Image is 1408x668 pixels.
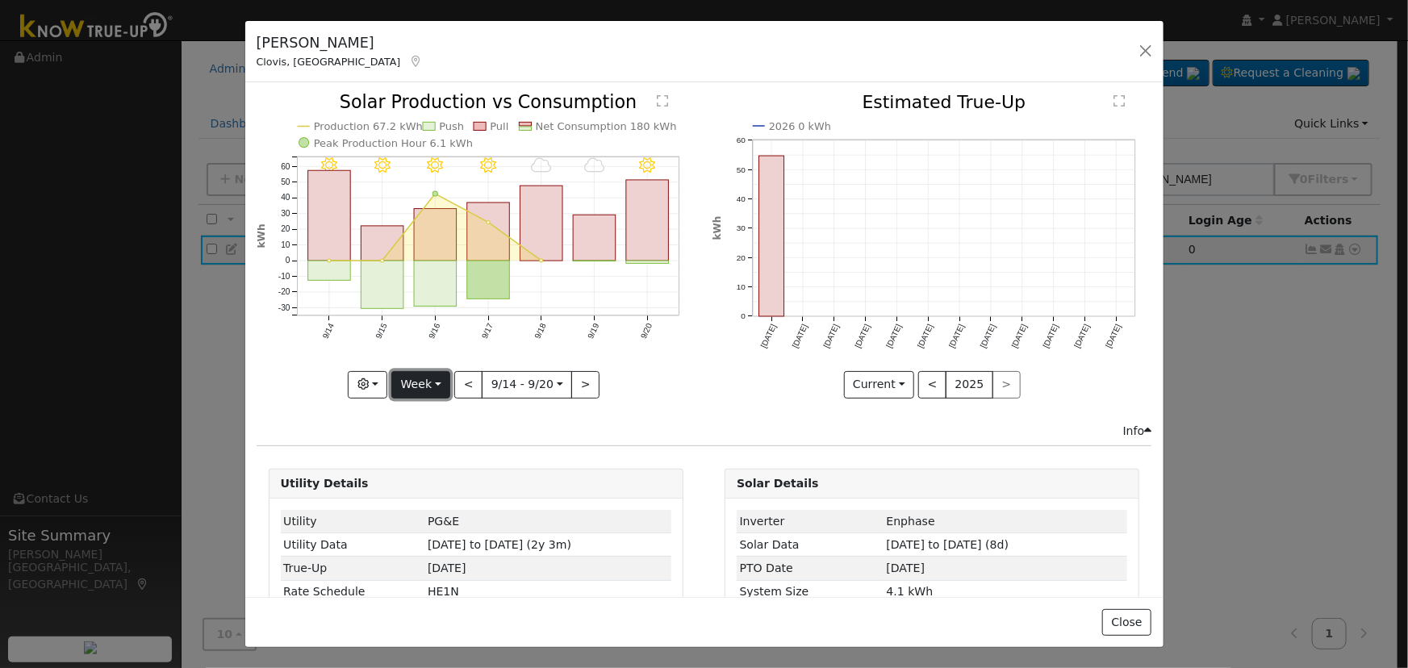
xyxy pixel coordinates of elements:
[281,240,290,249] text: 10
[313,137,472,149] text: Peak Production Hour 6.1 kWh
[414,261,457,307] rect: onclick=""
[408,55,423,68] a: Map
[374,322,388,340] text: 9/15
[361,226,403,261] rect: onclick=""
[281,194,290,202] text: 40
[320,322,335,340] text: 9/14
[737,224,746,233] text: 30
[321,158,337,174] i: 9/14 - Clear
[432,192,437,197] circle: onclick=""
[427,322,441,340] text: 9/16
[887,585,934,598] span: 4.1 kWh
[425,557,671,580] td: [DATE]
[887,538,1009,551] span: [DATE] to [DATE] (8d)
[439,121,464,133] text: Push
[769,120,831,132] text: 2026 0 kWh
[657,95,668,108] text: 
[285,257,290,265] text: 0
[712,216,723,240] text: kWh
[313,121,422,133] text: Production 67.2 kWh
[854,323,872,349] text: [DATE]
[626,180,669,261] rect: onclick=""
[586,322,600,340] text: 9/19
[428,538,571,551] span: [DATE] to [DATE] (2y 3m)
[737,282,746,291] text: 10
[741,312,746,321] text: 0
[571,371,600,399] button: >
[281,225,290,234] text: 20
[536,121,677,133] text: Net Consumption 180 kWh
[427,158,443,174] i: 9/16 - Clear
[361,261,403,309] rect: onclick=""
[737,557,884,580] td: PTO Date
[573,261,616,262] rect: onclick=""
[428,515,459,528] span: ID: 17082863, authorized: 07/21/25
[281,510,425,533] td: Utility
[281,477,369,490] strong: Utility Details
[584,158,605,174] i: 9/19 - Cloudy
[737,477,818,490] strong: Solar Details
[863,92,1026,112] text: Estimated True-Up
[520,186,562,261] rect: onclick=""
[533,322,547,340] text: 9/18
[1123,423,1152,440] div: Info
[428,585,459,598] span: L
[737,194,746,203] text: 40
[844,371,915,399] button: Current
[822,323,841,349] text: [DATE]
[540,259,543,262] circle: onclick=""
[281,533,425,557] td: Utility Data
[281,580,425,603] td: Rate Schedule
[737,165,746,174] text: 50
[979,323,997,349] text: [DATE]
[947,323,966,349] text: [DATE]
[391,371,450,399] button: Week
[414,209,457,261] rect: onclick=""
[639,158,655,174] i: 9/20 - Clear
[307,171,350,261] rect: onclick=""
[639,322,654,340] text: 9/20
[737,510,884,533] td: Inverter
[307,261,350,281] rect: onclick=""
[737,580,884,603] td: System Size
[278,288,290,297] text: -20
[737,253,746,262] text: 20
[281,177,290,186] text: 50
[278,303,290,312] text: -30
[454,371,483,399] button: <
[480,322,495,340] text: 9/17
[531,158,552,174] i: 9/18 - Cloudy
[281,557,425,580] td: True-Up
[1042,323,1060,349] text: [DATE]
[482,371,572,399] button: 9/14 - 9/20
[1073,323,1092,349] text: [DATE]
[480,158,496,174] i: 9/17 - Clear
[1105,323,1123,349] text: [DATE]
[885,323,904,349] text: [DATE]
[759,157,784,317] rect: onclick=""
[887,515,935,528] span: ID: 431876, authorized: 09/14/25
[1010,323,1029,349] text: [DATE]
[1102,609,1151,637] button: Close
[916,323,934,349] text: [DATE]
[467,203,510,261] rect: onclick=""
[573,215,616,261] rect: onclick=""
[281,162,290,171] text: 60
[467,261,510,299] rect: onclick=""
[490,121,508,133] text: Pull
[257,56,401,68] span: Clovis, [GEOGRAPHIC_DATA]
[340,92,637,113] text: Solar Production vs Consumption
[887,562,925,574] span: [DATE]
[759,323,778,349] text: [DATE]
[278,272,290,281] text: -10
[626,261,669,264] rect: onclick=""
[737,136,746,145] text: 60
[737,533,884,557] td: Solar Data
[256,224,267,248] text: kWh
[1113,94,1125,107] text: 
[918,371,946,399] button: <
[281,209,290,218] text: 30
[257,32,423,53] h5: [PERSON_NAME]
[946,371,993,399] button: 2025
[791,323,809,349] text: [DATE]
